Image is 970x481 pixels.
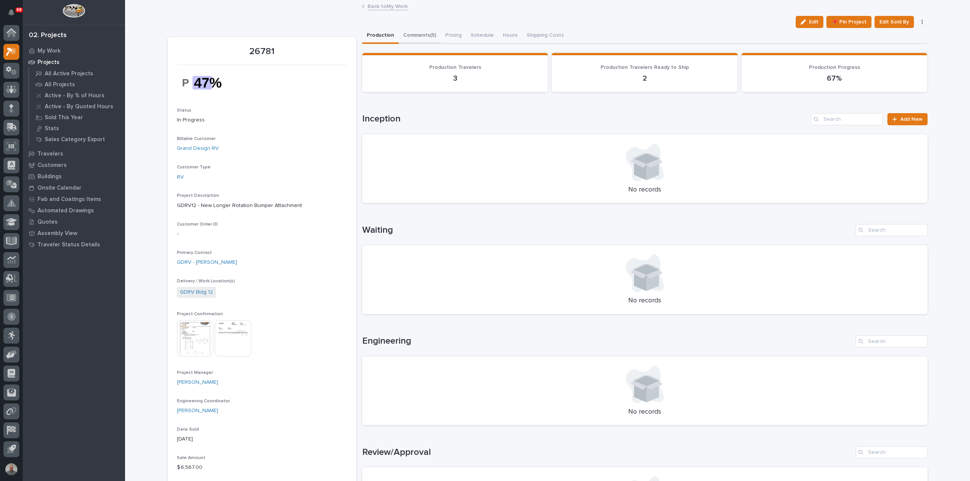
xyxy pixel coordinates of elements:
[3,5,19,20] button: Notifications
[441,28,466,44] button: Pricing
[177,202,347,210] p: GDRV12 - New Longer Rotation Bumper Attachment
[38,241,100,248] p: Traveler Status Details
[177,464,347,472] p: $ 6,567.00
[522,28,568,44] button: Shipping Costs
[429,65,481,70] span: Production Travelers
[601,65,689,70] span: Production Travelers Ready to Ship
[23,45,125,56] a: My Work
[29,79,125,90] a: All Projects
[809,19,818,25] span: Edit
[177,165,211,170] span: Customer Type
[177,108,191,113] span: Status
[29,90,125,101] a: Active - By % of Hours
[29,112,125,123] a: Sold This Year
[362,225,853,236] h1: Waiting
[856,446,928,458] input: Search
[399,28,441,44] button: Comments (5)
[177,70,234,96] img: ZX3bDy_Ya70UQCh-kKmPgZhndCb-jo3tNAYfh7IZCdc
[23,239,125,250] a: Traveler Status Details
[29,134,125,145] a: Sales Category Export
[177,230,347,238] p: -
[177,407,218,415] a: [PERSON_NAME]
[177,399,230,403] span: Engineering Coordinator
[23,56,125,68] a: Projects
[831,17,867,26] span: 📌 Pin Project
[45,92,105,99] p: Active - By % of Hours
[45,81,75,88] p: All Projects
[3,461,19,477] button: users-avatar
[177,222,218,227] span: Customer Order ID
[45,114,83,121] p: Sold This Year
[63,4,85,18] img: Workspace Logo
[23,159,125,171] a: Customers
[561,74,729,83] p: 2
[38,185,81,191] p: Onsite Calendar
[38,196,101,203] p: Fab and Coatings Items
[45,70,93,77] p: All Active Projects
[23,216,125,227] a: Quotes
[856,224,928,236] input: Search
[177,370,213,375] span: Project Manager
[23,193,125,205] a: Fab and Coatings Items
[371,408,918,416] p: No records
[38,151,63,157] p: Travelers
[38,162,67,169] p: Customers
[362,114,808,125] h1: Inception
[38,207,94,214] p: Automated Drawings
[38,59,59,66] p: Projects
[177,435,347,443] p: [DATE]
[177,145,219,153] a: Grand Design RV
[23,171,125,182] a: Buildings
[177,193,219,198] span: Project Description
[362,28,399,44] button: Production
[856,335,928,347] input: Search
[177,46,347,57] p: 26781
[45,103,113,110] p: Active - By Quoted Hours
[9,9,19,21] div: Notifications69
[17,7,22,12] p: 69
[368,2,408,10] a: Back toMy Work
[498,28,522,44] button: Hours
[900,117,923,122] span: Add New
[177,456,205,460] span: Sale Amount
[38,230,77,237] p: Assembly View
[38,173,62,180] p: Buildings
[177,312,223,316] span: Project Confirmation
[177,173,184,181] a: RV
[466,28,498,44] button: Schedule
[38,219,58,226] p: Quotes
[180,288,213,296] a: GDRV Bldg 12
[177,116,347,124] p: In Progress
[177,137,216,141] span: Billable Customer
[29,101,125,112] a: Active - By Quoted Hours
[875,16,914,28] button: Edit Sold By
[362,336,853,347] h1: Engineering
[23,205,125,216] a: Automated Drawings
[371,297,918,305] p: No records
[29,68,125,79] a: All Active Projects
[45,125,59,132] p: Stats
[29,31,67,40] div: 02. Projects
[177,378,218,386] a: [PERSON_NAME]
[177,258,237,266] a: GDRV - [PERSON_NAME]
[809,65,860,70] span: Production Progress
[887,113,927,125] a: Add New
[362,447,853,458] h1: Review/Approval
[371,186,918,194] p: No records
[23,182,125,193] a: Onsite Calendar
[879,17,909,26] span: Edit Sold By
[45,136,105,143] p: Sales Category Export
[811,113,883,125] input: Search
[826,16,871,28] button: 📌 Pin Project
[29,123,125,134] a: Stats
[751,74,918,83] p: 67%
[177,251,212,255] span: Primary Contact
[796,16,823,28] button: Edit
[177,427,199,432] span: Date Sold
[23,148,125,159] a: Travelers
[177,279,235,283] span: Delivery / Work Location(s)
